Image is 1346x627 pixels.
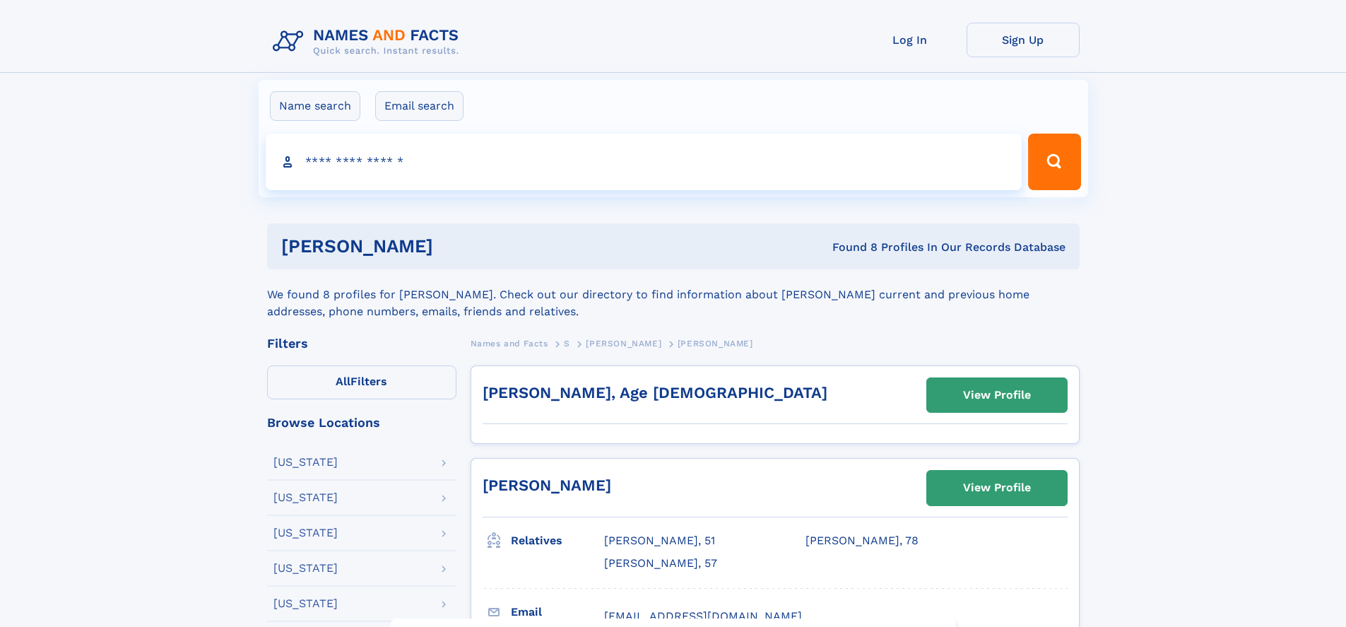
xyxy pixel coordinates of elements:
label: Email search [375,91,464,121]
h3: Relatives [511,529,604,553]
label: Filters [267,365,456,399]
button: Search Button [1028,134,1080,190]
h1: [PERSON_NAME] [281,238,633,255]
a: [PERSON_NAME] [483,476,611,494]
a: [PERSON_NAME], Age [DEMOGRAPHIC_DATA] [483,384,827,402]
a: [PERSON_NAME], 78 [805,533,919,549]
span: [PERSON_NAME] [678,339,753,348]
div: Browse Locations [267,416,456,429]
input: search input [266,134,1022,190]
div: We found 8 profiles for [PERSON_NAME]. Check out our directory to find information about [PERSON_... [267,269,1080,320]
div: Found 8 Profiles In Our Records Database [632,240,1065,255]
div: [US_STATE] [273,457,338,468]
div: [US_STATE] [273,598,338,609]
a: [PERSON_NAME] [586,334,661,352]
span: [PERSON_NAME] [586,339,661,348]
span: All [336,375,350,388]
div: Filters [267,337,456,350]
a: [PERSON_NAME], 51 [604,533,715,549]
a: Log In [854,23,967,57]
span: S [564,339,570,348]
div: [US_STATE] [273,563,338,574]
a: Sign Up [967,23,1080,57]
div: View Profile [963,471,1031,504]
a: Names and Facts [471,334,548,352]
img: Logo Names and Facts [267,23,471,61]
a: [PERSON_NAME], 57 [604,556,717,571]
div: View Profile [963,379,1031,411]
span: [EMAIL_ADDRESS][DOMAIN_NAME] [604,609,802,623]
a: View Profile [927,471,1067,505]
label: Name search [270,91,360,121]
div: [US_STATE] [273,492,338,503]
a: View Profile [927,378,1067,412]
a: S [564,334,570,352]
h3: Email [511,600,604,624]
div: [US_STATE] [273,527,338,539]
